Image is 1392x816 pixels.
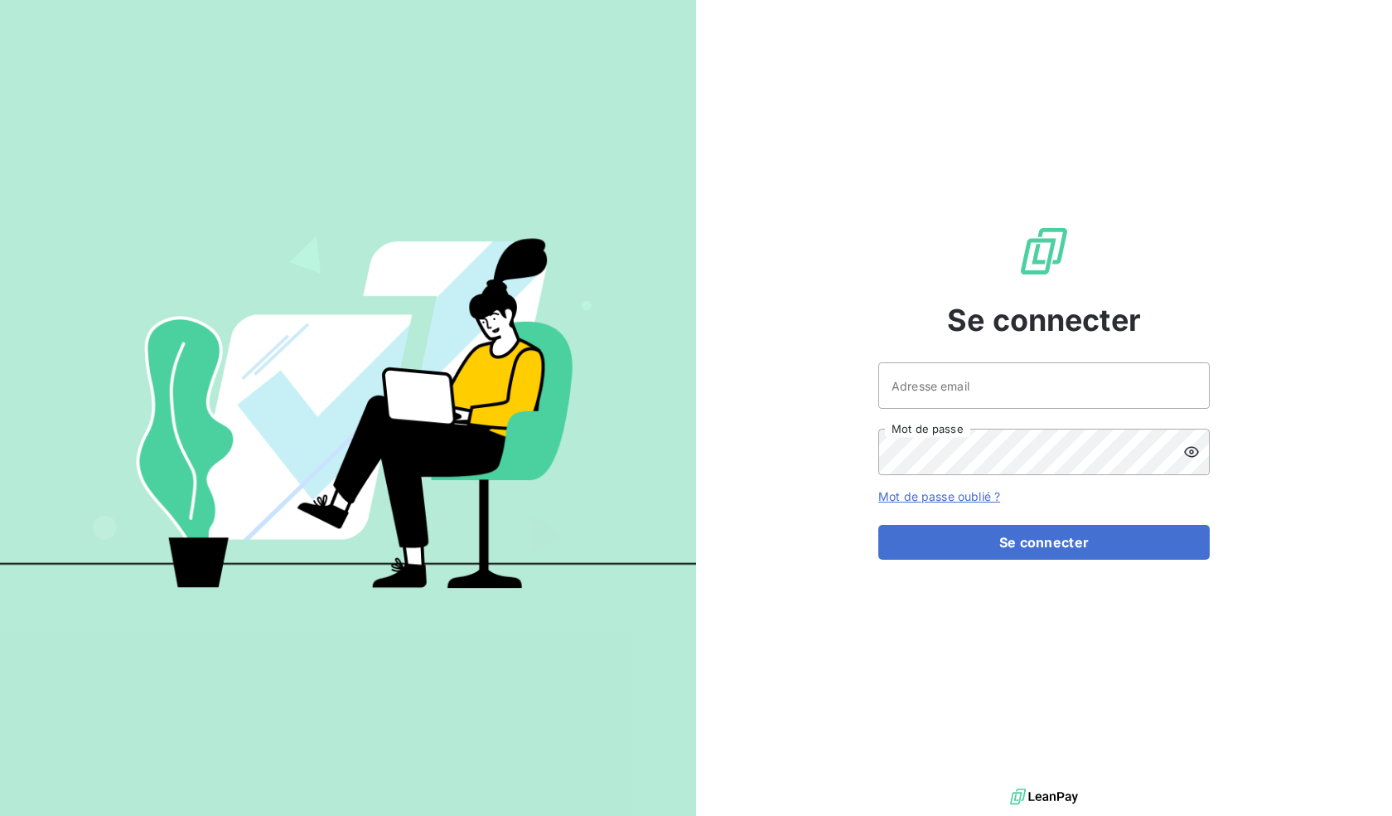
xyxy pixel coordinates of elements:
span: Se connecter [947,298,1141,342]
a: Mot de passe oublié ? [878,489,1000,503]
button: Se connecter [878,525,1210,560]
img: logo [1010,784,1078,809]
img: Logo LeanPay [1017,225,1071,278]
input: placeholder [878,362,1210,409]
